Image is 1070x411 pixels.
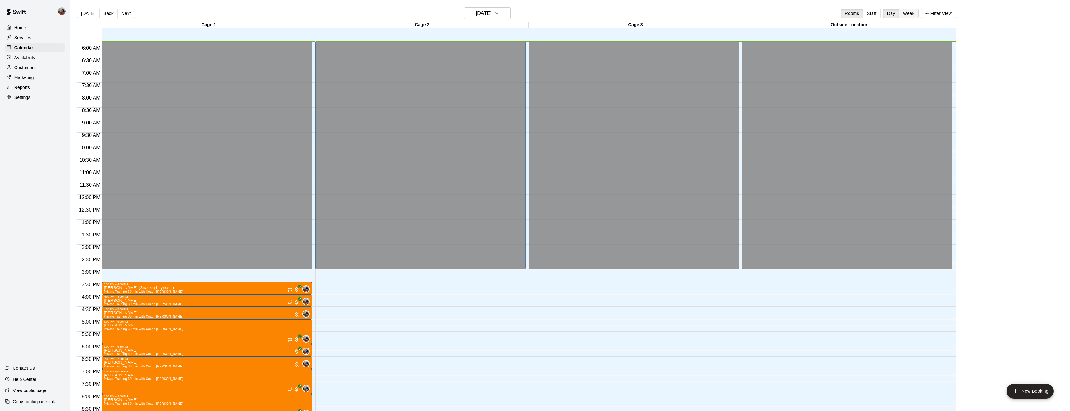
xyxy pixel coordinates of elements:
span: Private Training 30 min with Coach [PERSON_NAME] [104,290,183,293]
p: Copy public page link [13,399,55,405]
span: 2:00 PM [80,245,102,250]
p: Contact Us [13,365,35,371]
img: Blaine Johnson [303,298,309,305]
div: Blaine Johnson [302,335,310,343]
span: All customers have paid [294,336,300,343]
span: 4:00 PM [80,294,102,300]
span: 7:30 AM [81,83,102,88]
div: 6:00 PM – 6:30 PM [104,345,310,348]
div: Cage 1 [102,22,315,28]
button: Back [99,9,118,18]
div: Blaine Johnson [57,5,70,17]
span: 5:00 PM [80,319,102,325]
div: 6:30 PM – 7:00 PM: Luke Hader [102,357,312,369]
a: Home [5,23,65,32]
span: 7:00 PM [80,369,102,374]
div: Blaine Johnson [302,360,310,367]
p: Settings [14,94,30,100]
p: Home [14,25,26,31]
span: 3:30 PM [80,282,102,287]
div: 6:00 PM – 6:30 PM: Les Craft [102,344,312,357]
span: 12:00 PM [77,195,102,200]
span: Blaine Johnson [305,360,310,367]
span: Private Training 30 min with Coach [PERSON_NAME] [104,315,183,318]
span: 5:30 PM [80,332,102,337]
a: Settings [5,93,65,102]
div: 7:00 PM – 8:00 PM [104,370,310,373]
div: Cage 3 [529,22,742,28]
div: 4:00 PM – 4:30 PM: Jackson Woods [102,294,312,307]
div: Reports [5,83,65,92]
img: Blaine Johnson [303,311,309,317]
span: 9:00 AM [81,120,102,125]
a: Services [5,33,65,42]
p: Marketing [14,74,34,81]
div: 4:30 PM – 5:00 PM [104,308,310,311]
span: Recurring event [287,287,292,292]
div: 5:00 PM – 6:00 PM: Jamal Singleton Jr [102,319,312,344]
span: Private Training 30 min with Coach [PERSON_NAME] [104,302,183,306]
span: All customers have paid [294,349,300,355]
span: All customers have paid [294,299,300,305]
span: 11:00 AM [78,170,102,175]
p: Help Center [13,376,36,382]
a: Customers [5,63,65,72]
span: 12:30 PM [77,207,102,213]
div: Blaine Johnson [302,298,310,305]
span: 10:00 AM [78,145,102,150]
button: Rooms [841,9,863,18]
div: 4:30 PM – 5:00 PM: Austin Rife [102,307,312,319]
div: 3:30 PM – 4:00 PM [104,283,310,286]
span: 2:30 PM [80,257,102,262]
div: Cage 2 [315,22,529,28]
div: 7:00 PM – 8:00 PM: Ryan Gutierrez [102,369,312,394]
p: Customers [14,64,36,71]
div: 3:30 PM – 4:00 PM: William (Snacks) Layrisson [102,282,312,294]
p: Calendar [14,44,33,51]
span: Recurring event [287,387,292,392]
p: Reports [14,84,30,91]
span: All customers have paid [294,287,300,293]
p: Services [14,35,31,41]
button: [DATE] [464,7,511,19]
span: All customers have paid [294,386,300,392]
div: Blaine Johnson [302,385,310,392]
span: Private Training 60 min with Coach [PERSON_NAME] [104,327,183,331]
span: Blaine Johnson [305,348,310,355]
span: 7:30 PM [80,381,102,387]
img: Blaine Johnson [303,286,309,292]
button: Staff [863,9,881,18]
span: 3:00 PM [80,269,102,275]
p: Availability [14,54,35,61]
span: Recurring event [287,337,292,342]
div: Blaine Johnson [302,310,310,318]
div: Blaine Johnson [302,285,310,293]
span: 9:30 AM [81,133,102,138]
button: Filter View [921,9,956,18]
span: 8:30 AM [81,108,102,113]
span: Blaine Johnson [305,310,310,318]
span: 10:30 AM [78,157,102,163]
a: Calendar [5,43,65,52]
span: Blaine Johnson [305,385,310,392]
span: 6:00 AM [81,45,102,51]
span: 8:00 PM [80,394,102,399]
a: Availability [5,53,65,62]
span: 6:30 PM [80,357,102,362]
span: 1:00 PM [80,220,102,225]
span: Private Training 30 min with Coach [PERSON_NAME] [104,352,183,356]
h6: [DATE] [476,9,492,18]
span: 7:00 AM [81,70,102,76]
span: Recurring event [287,300,292,305]
img: Blaine Johnson [303,385,309,392]
p: View public page [13,387,46,394]
div: Outside Location [742,22,956,28]
span: 11:30 AM [78,182,102,188]
span: Private Training 60 min with Coach [PERSON_NAME] [104,402,183,405]
button: Week [899,9,919,18]
span: Blaine Johnson [305,335,310,343]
